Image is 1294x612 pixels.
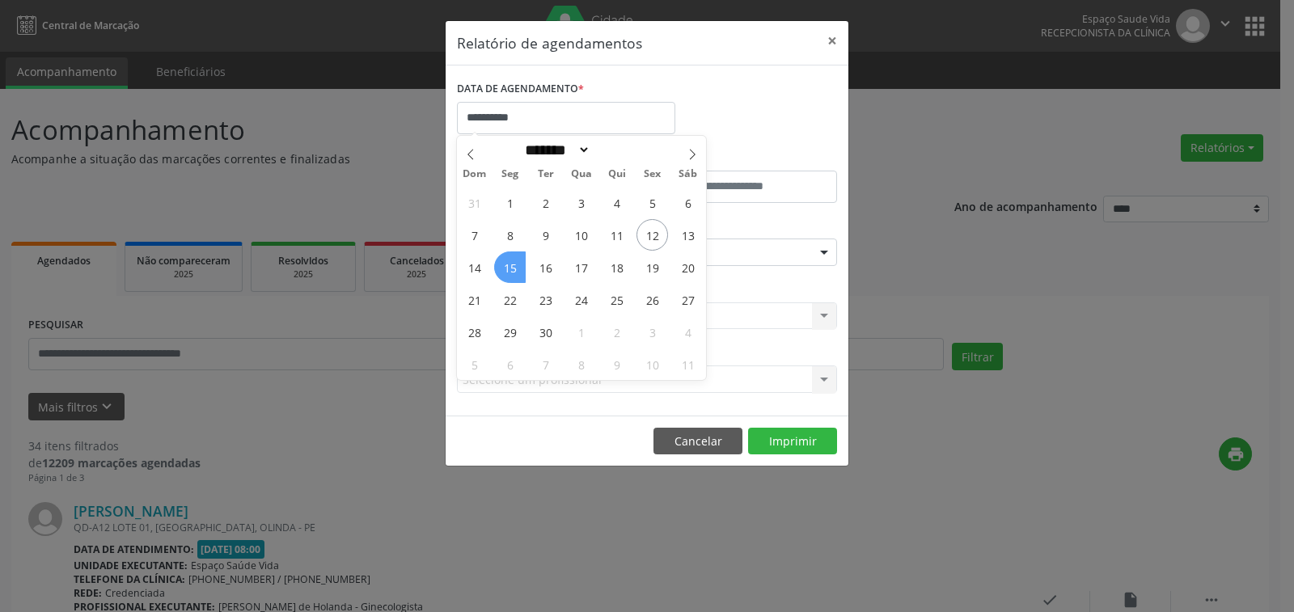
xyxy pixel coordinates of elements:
span: Setembro 16, 2025 [530,251,561,283]
button: Imprimir [748,428,837,455]
span: Outubro 4, 2025 [672,316,704,348]
span: Setembro 18, 2025 [601,251,632,283]
span: Setembro 14, 2025 [459,251,490,283]
span: Outubro 9, 2025 [601,348,632,380]
span: Setembro 3, 2025 [565,187,597,218]
span: Setembro 9, 2025 [530,219,561,251]
span: Setembro 23, 2025 [530,284,561,315]
span: Qui [599,169,635,179]
span: Setembro 8, 2025 [494,219,526,251]
span: Outubro 5, 2025 [459,348,490,380]
span: Sáb [670,169,706,179]
label: ATÉ [651,146,837,171]
span: Setembro 10, 2025 [565,219,597,251]
span: Setembro 22, 2025 [494,284,526,315]
span: Setembro 11, 2025 [601,219,632,251]
span: Setembro 6, 2025 [672,187,704,218]
span: Ter [528,169,564,179]
span: Dom [457,169,493,179]
span: Setembro 27, 2025 [672,284,704,315]
span: Setembro 25, 2025 [601,284,632,315]
label: DATA DE AGENDAMENTO [457,77,584,102]
span: Setembro 19, 2025 [636,251,668,283]
span: Sex [635,169,670,179]
select: Month [519,141,590,158]
span: Setembro 30, 2025 [530,316,561,348]
span: Outubro 7, 2025 [530,348,561,380]
span: Setembro 26, 2025 [636,284,668,315]
span: Setembro 20, 2025 [672,251,704,283]
span: Seg [493,169,528,179]
span: Outubro 2, 2025 [601,316,632,348]
span: Setembro 21, 2025 [459,284,490,315]
span: Setembro 12, 2025 [636,219,668,251]
span: Outubro 10, 2025 [636,348,668,380]
span: Outubro 3, 2025 [636,316,668,348]
h5: Relatório de agendamentos [457,32,642,53]
span: Agosto 31, 2025 [459,187,490,218]
span: Setembro 5, 2025 [636,187,668,218]
span: Setembro 24, 2025 [565,284,597,315]
span: Setembro 7, 2025 [459,219,490,251]
span: Setembro 29, 2025 [494,316,526,348]
button: Cancelar [653,428,742,455]
span: Setembro 2, 2025 [530,187,561,218]
input: Year [590,141,644,158]
span: Setembro 28, 2025 [459,316,490,348]
span: Outubro 1, 2025 [565,316,597,348]
span: Setembro 13, 2025 [672,219,704,251]
span: Qua [564,169,599,179]
span: Outubro 8, 2025 [565,348,597,380]
span: Setembro 15, 2025 [494,251,526,283]
button: Close [816,21,848,61]
span: Setembro 17, 2025 [565,251,597,283]
span: Setembro 1, 2025 [494,187,526,218]
span: Outubro 6, 2025 [494,348,526,380]
span: Setembro 4, 2025 [601,187,632,218]
span: Outubro 11, 2025 [672,348,704,380]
